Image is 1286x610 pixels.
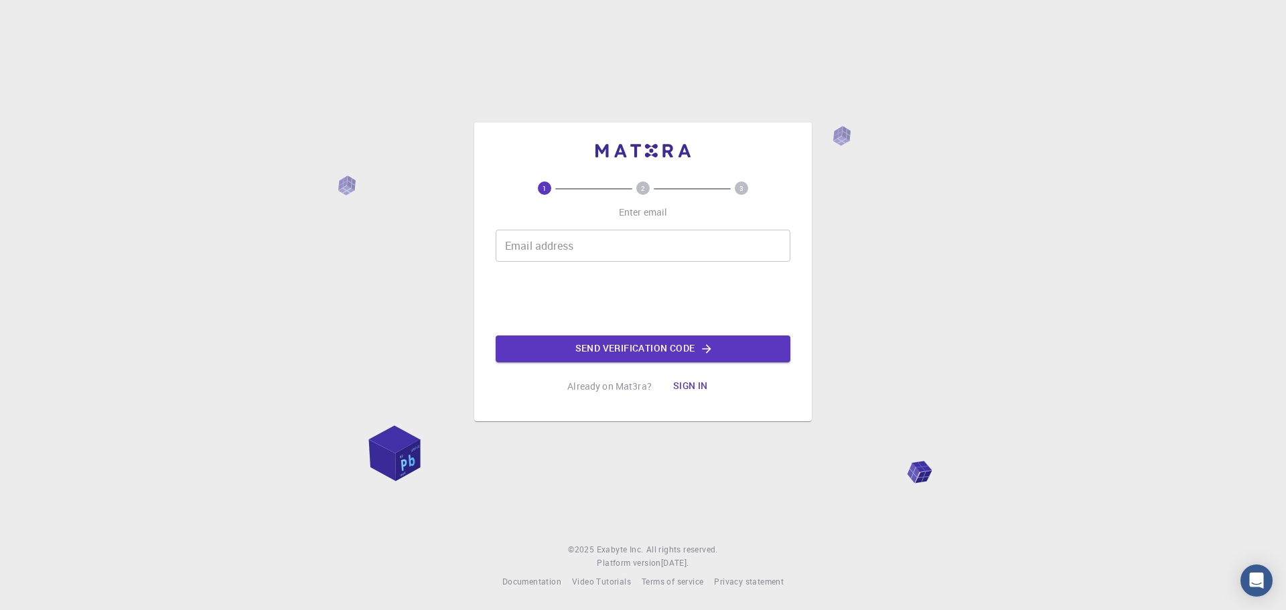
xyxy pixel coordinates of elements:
span: Exabyte Inc. [597,544,644,554]
text: 2 [641,183,645,193]
iframe: reCAPTCHA [541,273,745,325]
a: Privacy statement [714,575,784,589]
p: Enter email [619,206,668,219]
span: © 2025 [568,543,596,556]
span: [DATE] . [661,557,689,568]
span: Privacy statement [714,576,784,587]
a: Exabyte Inc. [597,543,644,556]
button: Send verification code [496,335,790,362]
a: Terms of service [642,575,703,589]
div: Open Intercom Messenger [1240,564,1273,597]
text: 3 [739,183,743,193]
span: Terms of service [642,576,703,587]
span: All rights reserved. [646,543,718,556]
text: 1 [543,183,547,193]
span: Video Tutorials [572,576,631,587]
a: [DATE]. [661,556,689,570]
a: Documentation [502,575,561,589]
span: Documentation [502,576,561,587]
span: Platform version [597,556,660,570]
a: Video Tutorials [572,575,631,589]
p: Already on Mat3ra? [567,380,652,393]
button: Sign in [662,373,719,400]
